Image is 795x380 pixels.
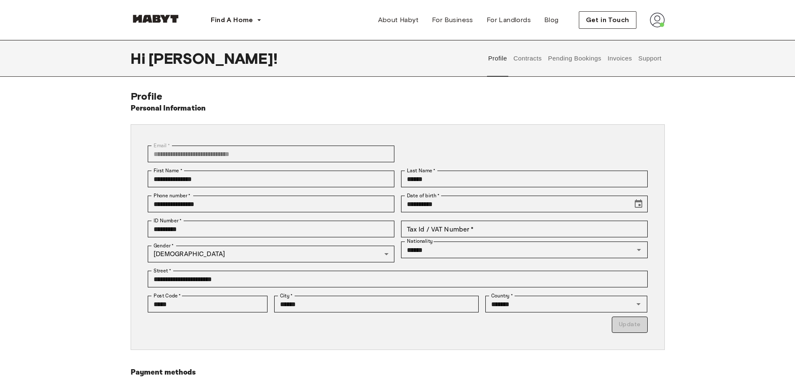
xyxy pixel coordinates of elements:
button: Open [633,244,645,256]
div: [DEMOGRAPHIC_DATA] [148,246,394,262]
label: ID Number [154,217,182,224]
span: Hi [131,50,149,67]
label: Country [491,292,513,299]
a: Blog [538,12,565,28]
button: Invoices [606,40,633,77]
label: Phone number [154,192,191,199]
button: Support [637,40,663,77]
img: avatar [650,13,665,28]
label: Street [154,267,171,274]
button: Get in Touch [579,11,636,29]
button: Pending Bookings [547,40,603,77]
span: Find A Home [211,15,253,25]
label: City [280,292,293,299]
span: Profile [131,90,163,102]
label: Last Name [407,167,436,174]
div: You can't change your email address at the moment. Please reach out to customer support in case y... [148,146,394,162]
a: For Business [425,12,480,28]
h6: Personal Information [131,103,206,114]
label: Email [154,142,170,149]
span: About Habyt [378,15,419,25]
span: For Business [432,15,473,25]
label: Gender [154,242,174,249]
button: Profile [487,40,508,77]
img: Habyt [131,15,181,23]
label: Nationality [407,238,433,245]
a: About Habyt [371,12,425,28]
button: Open [633,298,644,310]
span: Blog [544,15,559,25]
button: Choose date, selected date is Sep 28, 1998 [630,196,647,212]
label: Date of birth [407,192,439,199]
a: For Landlords [480,12,538,28]
span: Get in Touch [586,15,629,25]
button: Contracts [512,40,543,77]
label: First Name [154,167,182,174]
span: [PERSON_NAME] ! [149,50,278,67]
label: Post Code [154,292,181,299]
h6: Payment methods [131,367,665,378]
div: user profile tabs [485,40,664,77]
button: Find A Home [204,12,268,28]
span: For Landlords [487,15,531,25]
